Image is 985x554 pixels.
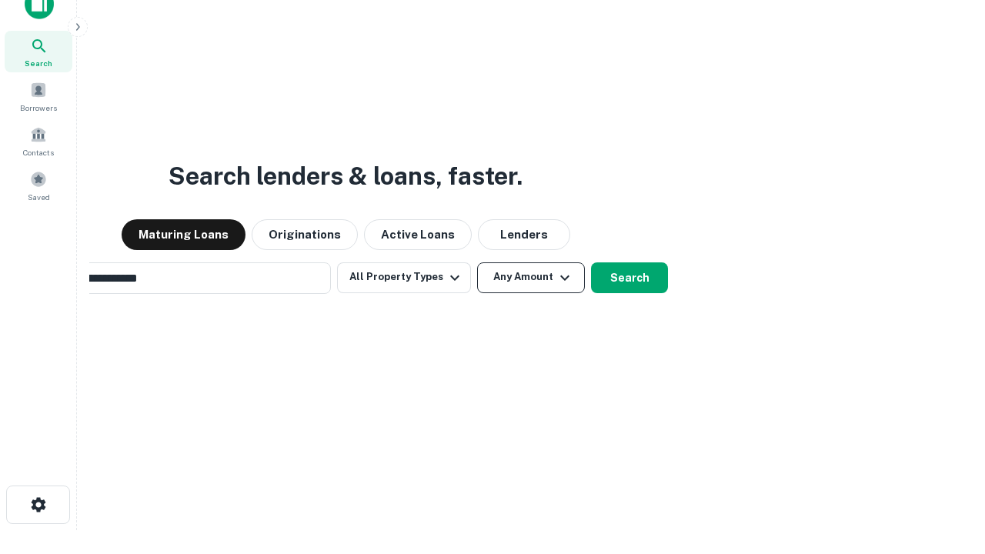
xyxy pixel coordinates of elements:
span: Search [25,57,52,69]
h3: Search lenders & loans, faster. [169,158,523,195]
a: Saved [5,165,72,206]
button: Any Amount [477,262,585,293]
button: Maturing Loans [122,219,245,250]
span: Contacts [23,146,54,159]
a: Search [5,31,72,72]
button: All Property Types [337,262,471,293]
button: Search [591,262,668,293]
button: Originations [252,219,358,250]
span: Borrowers [20,102,57,114]
button: Active Loans [364,219,472,250]
a: Contacts [5,120,72,162]
a: Borrowers [5,75,72,117]
span: Saved [28,191,50,203]
iframe: Chat Widget [908,431,985,505]
button: Lenders [478,219,570,250]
